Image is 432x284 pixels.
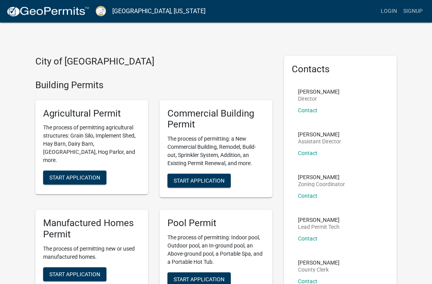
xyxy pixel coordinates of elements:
p: The process of permitting agricultural structures: Grain Silo, Implement Shed, Hay Barn, Dairy Ba... [43,124,140,164]
p: The process of permitting new or used manufactured homes. [43,245,140,261]
p: [PERSON_NAME] [298,89,340,94]
span: Start Application [49,271,100,277]
button: Start Application [167,174,231,188]
span: Start Application [49,174,100,181]
h4: City of [GEOGRAPHIC_DATA] [35,56,272,67]
p: [PERSON_NAME] [298,132,341,137]
h5: Manufactured Homes Permit [43,218,140,240]
button: Start Application [43,267,106,281]
h5: Contacts [292,64,389,75]
a: Contact [298,235,317,242]
p: The process of permitting: Indoor pool, Outdoor pool, an In-ground pool, an Above-ground pool, a ... [167,233,265,266]
h5: Pool Permit [167,218,265,229]
p: Lead Permit Tech [298,224,340,230]
p: The process of permitting: a New Commercial Building, Remodel, Build-out, Sprinkler System, Addit... [167,135,265,167]
img: Putnam County, Georgia [96,6,106,16]
p: County Clerk [298,267,340,272]
p: [PERSON_NAME] [298,217,340,223]
span: Start Application [174,276,225,282]
a: Contact [298,107,317,113]
p: Director [298,96,340,101]
h5: Agricultural Permit [43,108,140,119]
h4: Building Permits [35,80,272,91]
button: Start Application [43,171,106,185]
a: Contact [298,193,317,199]
p: Assistant Director [298,139,341,144]
a: Contact [298,150,317,156]
span: Start Application [174,178,225,184]
a: Login [378,4,400,19]
a: Signup [400,4,426,19]
p: Zoning Coordinator [298,181,345,187]
p: [PERSON_NAME] [298,174,345,180]
h5: Commercial Building Permit [167,108,265,131]
p: [PERSON_NAME] [298,260,340,265]
a: [GEOGRAPHIC_DATA], [US_STATE] [112,5,206,18]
